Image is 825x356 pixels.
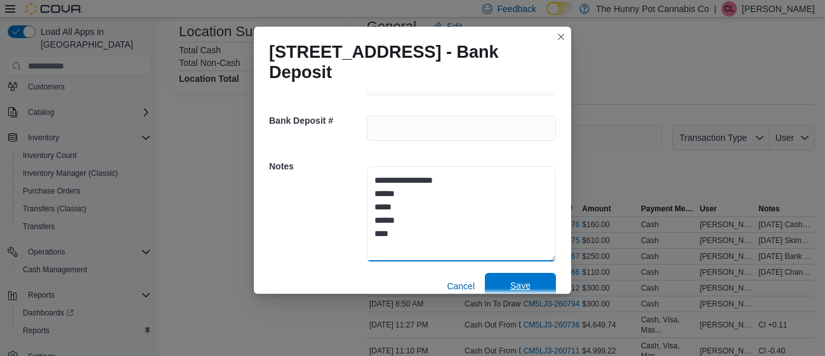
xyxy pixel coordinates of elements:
button: Save [485,273,556,298]
h5: Bank Deposit # [269,108,364,133]
span: Save [510,279,531,292]
button: Closes this modal window [553,29,569,44]
span: Cancel [447,280,475,293]
h1: [STREET_ADDRESS] - Bank Deposit [269,42,546,82]
h5: Notes [269,154,364,179]
button: Cancel [442,274,480,299]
